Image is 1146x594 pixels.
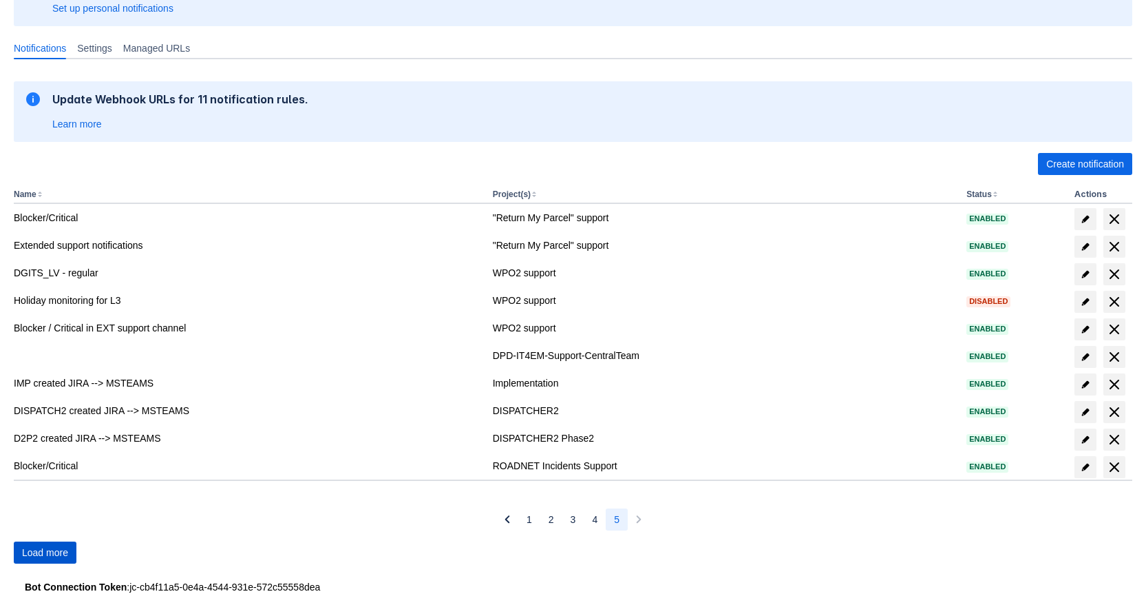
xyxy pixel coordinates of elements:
span: Enabled [966,380,1008,388]
nav: Pagination [496,509,650,531]
span: information [25,91,41,107]
div: DPD-IT4EM-Support-CentralTeam [493,349,955,362]
button: Previous [496,509,518,531]
div: "Return My Parcel" support [493,211,955,225]
span: Enabled [966,243,1008,250]
button: Load more [14,542,76,564]
span: 5 [614,509,619,531]
span: 4 [592,509,597,531]
span: Enabled [966,463,1008,471]
button: Create notification [1038,153,1132,175]
div: DISPATCHER2 [493,404,955,418]
span: delete [1106,431,1123,448]
button: Page 1 [518,509,540,531]
span: delete [1106,266,1123,283]
div: DGITS_LV - regular [14,266,482,280]
span: Managed URLs [123,41,190,55]
button: Page 2 [540,509,562,531]
span: delete [1106,404,1123,420]
div: Blocker/Critical [14,211,482,225]
div: DISPATCHER2 Phase2 [493,431,955,445]
button: Next [628,509,650,531]
div: Blocker/Critical [14,459,482,473]
span: edit [1080,462,1091,473]
span: edit [1080,214,1091,225]
div: Holiday monitoring for L3 [14,294,482,307]
div: DISPATCH2 created JIRA --> MSTEAMS [14,404,482,418]
th: Actions [1069,186,1132,204]
span: 2 [549,509,554,531]
span: Enabled [966,408,1008,416]
div: ROADNET Incidents Support [493,459,955,473]
div: Extended support notifications [14,238,482,252]
span: Enabled [966,270,1008,278]
span: delete [1106,294,1123,310]
span: 3 [571,509,576,531]
div: Implementation [493,376,955,390]
span: delete [1106,459,1123,475]
span: Load more [22,542,68,564]
span: Enabled [966,215,1008,223]
span: edit [1080,379,1091,390]
span: Settings [77,41,112,55]
div: WPO2 support [493,266,955,280]
span: delete [1106,349,1123,365]
div: "Return My Parcel" support [493,238,955,252]
div: Blocker / Critical in EXT support channel [14,321,482,335]
span: Enabled [966,325,1008,333]
span: delete [1106,238,1123,255]
button: Page 5 [606,509,628,531]
span: edit [1080,351,1091,362]
div: IMP created JIRA --> MSTEAMS [14,376,482,390]
button: Project(s) [493,190,531,199]
span: edit [1080,296,1091,307]
span: edit [1080,269,1091,280]
button: Name [14,190,36,199]
div: WPO2 support [493,294,955,307]
span: Enabled [966,353,1008,360]
button: Page 3 [562,509,584,531]
h2: Update Webhook URLs for 11 notification rules. [52,92,308,106]
a: Learn more [52,117,102,131]
span: edit [1080,241,1091,252]
span: Disabled [966,298,1010,305]
span: delete [1106,321,1123,338]
div: WPO2 support [493,321,955,335]
span: Enabled [966,436,1008,443]
span: edit [1080,324,1091,335]
span: delete [1106,376,1123,393]
span: edit [1080,407,1091,418]
span: delete [1106,211,1123,227]
span: Create notification [1046,153,1124,175]
span: 1 [527,509,532,531]
strong: Bot Connection Token [25,582,127,593]
button: Status [966,190,992,199]
span: Notifications [14,41,66,55]
button: Page 4 [584,509,606,531]
div: D2P2 created JIRA --> MSTEAMS [14,431,482,445]
a: Set up personal notifications [52,1,173,15]
span: edit [1080,434,1091,445]
div: : jc-cb4f11a5-0e4a-4544-931e-572c55558dea [25,580,1121,594]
